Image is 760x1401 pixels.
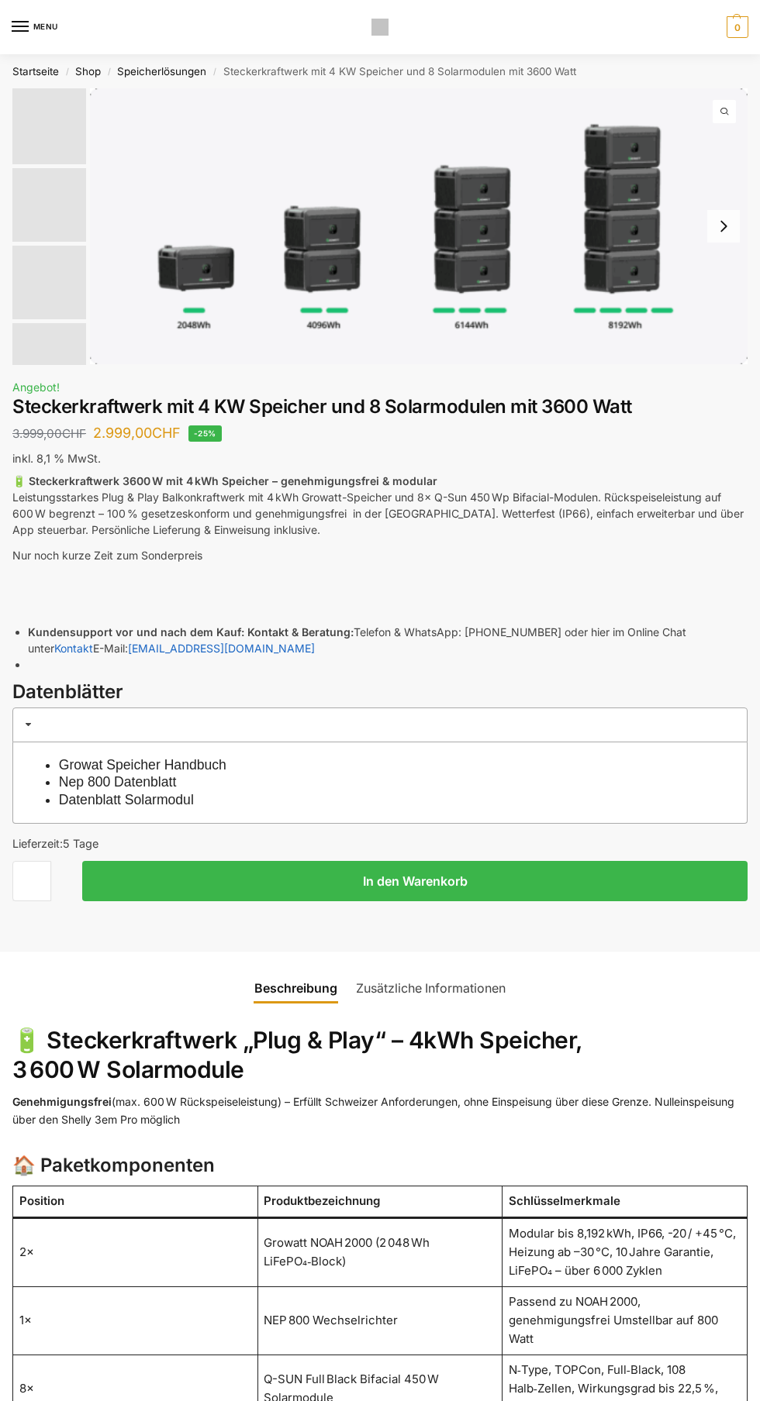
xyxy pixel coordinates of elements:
[12,396,748,418] h1: Steckerkraftwerk mit 4 KW Speicher und 8 Solarmodulen mit 3600 Watt
[723,16,748,38] a: 0
[12,54,748,88] nav: Breadcrumb
[101,66,117,78] span: /
[12,1152,748,1179] h3: 🏠 Paketkomponenten
[245,970,347,1007] a: Beschreibung
[257,1217,503,1286] td: Growatt NOAH 2000 (2 048 Wh LiFePO₄‑Block)
[93,425,181,441] bdi: 2.999,00
[12,547,748,563] p: Nur noch kurze Zeit zum Sonderpreis
[247,625,354,639] strong: Kontakt & Beratung:
[12,15,58,39] button: Menu
[12,1093,748,1128] p: (max. 600 W Rückspeiseleistung) – Erfüllt Schweizer Anforderungen, ohne Einspeisung über diese Gr...
[152,425,181,441] span: CHF
[28,624,748,656] li: Telefon & WhatsApp: [PHONE_NUMBER] oder hier im Online Chat unter E-Mail:
[117,65,206,77] a: Speicherlösungen
[707,210,740,243] button: Next slide
[13,1186,258,1217] th: Position
[54,642,93,655] a: Kontakt
[12,380,60,394] span: Angebot!
[12,1095,112,1108] strong: Genehmigungsfrei
[90,88,748,364] img: Growatt-NOAH-2000-flexible-erweiterung
[503,1217,748,1286] td: Modular bis 8,192 kWh, IP66, -20 / +45 °C, Heizung ab –30 °C, 10 Jahre Garantie, LiFePO₄ – über 6...
[206,66,223,78] span: /
[12,679,748,706] h3: Datenblätter
[13,1286,258,1355] td: 1×
[13,1217,258,1286] td: 2×
[503,1186,748,1217] th: Schlüsselmerkmale
[59,792,194,807] a: Datenblatt Solarmodul
[28,625,244,639] strong: Kundensupport vor und nach dem Kauf:
[62,426,86,441] span: CHF
[12,246,86,319] img: Nep800
[371,19,389,36] img: Solaranlagen, Speicheranlagen und Energiesparprodukte
[12,473,748,538] p: Leistungsstarkes Plug & Play Balkonkraftwerk mit 4 kWh Growatt-Speicher und 8× Q-Sun 450 Wp Bifac...
[59,774,177,790] a: Nep 800 Datenblatt
[12,168,86,242] img: 6 Module bificiaL
[12,88,86,164] img: Growatt-NOAH-2000-flexible-erweiterung
[59,757,226,773] a: Growat Speicher Handbuch
[9,910,751,912] iframe: Secure payment input frame
[723,16,748,38] nav: Cart contents
[59,66,75,78] span: /
[257,1186,503,1217] th: Produktbezeichnung
[12,426,86,441] bdi: 3.999,00
[188,425,222,442] span: -25%
[75,65,101,77] a: Shop
[12,452,101,465] span: inkl. 8,1 % MwSt.
[12,474,437,487] strong: 🔋 Steckerkraftwerk 3600 W mit 4 kWh Speicher – genehmigungsfrei & modular
[727,16,748,38] span: 0
[347,970,515,1007] a: Zusätzliche Informationen
[63,837,98,850] span: 5 Tage
[12,1026,748,1084] h2: 🔋 Steckerkraftwerk „Plug & Play“ – 4kWh Speicher, 3 600 W Solarmodule
[503,1286,748,1355] td: Passend zu NOAH 2000, genehmigungsfrei Umstellbar auf 800 Watt
[257,1286,503,1355] td: NEP 800 Wechselrichter
[128,642,315,655] a: [EMAIL_ADDRESS][DOMAIN_NAME]
[12,323,86,397] img: growatt Noah 2000
[12,861,51,901] input: Produktmenge
[12,837,98,850] span: Lieferzeit:
[12,65,59,77] a: Startseite
[82,861,748,901] button: In den Warenkorb
[90,88,748,364] a: growatt noah 2000 flexible erweiterung scaledgrowatt noah 2000 flexible erweiterung scaled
